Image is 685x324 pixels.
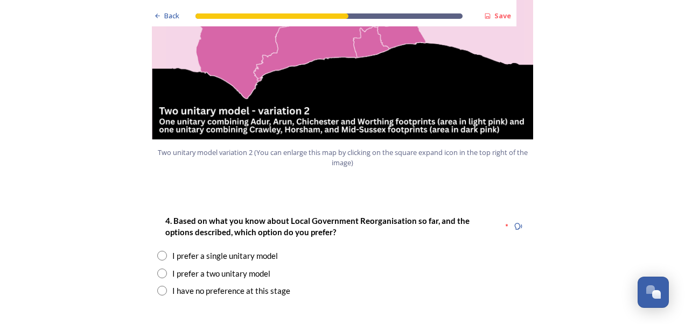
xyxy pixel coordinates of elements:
div: I prefer a single unitary model [172,250,278,262]
strong: 4. Based on what you know about Local Government Reorganisation so far, and the options described... [165,216,471,237]
div: I prefer a two unitary model [172,267,270,280]
button: Open Chat [638,277,669,308]
span: Back [164,11,179,21]
div: I have no preference at this stage [172,285,290,297]
strong: Save [494,11,511,20]
span: Two unitary model variation 2 (You can enlarge this map by clicking on the square expand icon in ... [157,147,528,168]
